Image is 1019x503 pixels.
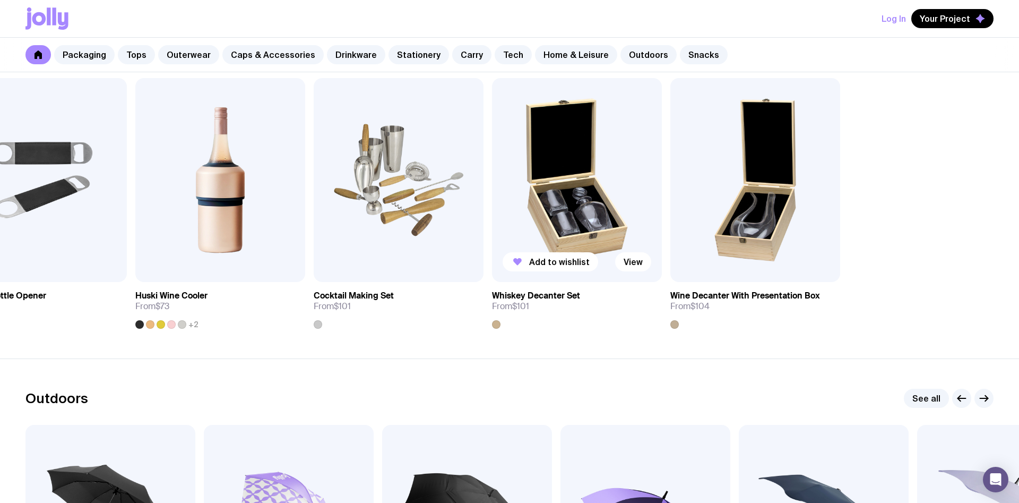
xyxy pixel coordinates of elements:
a: View [615,252,651,271]
span: From [314,301,351,312]
span: From [492,301,529,312]
span: $101 [334,301,351,312]
a: Tech [495,45,532,64]
a: Cocktail Making SetFrom$101 [314,282,483,329]
span: Your Project [920,13,970,24]
span: $73 [156,301,169,312]
a: Drinkware [327,45,385,64]
a: Huski Wine CoolerFrom$73+2 [135,282,305,329]
span: Add to wishlist [529,257,590,267]
a: Carry [452,45,491,64]
div: Open Intercom Messenger [983,467,1008,492]
a: Outdoors [620,45,677,64]
a: Caps & Accessories [222,45,324,64]
span: $104 [690,301,710,312]
a: See all [904,389,949,408]
span: $101 [512,301,529,312]
span: From [135,301,169,312]
a: Outerwear [158,45,219,64]
button: Add to wishlist [503,252,598,271]
button: Log In [882,9,906,28]
a: Stationery [388,45,449,64]
a: Whiskey Decanter SetFrom$101 [492,282,662,329]
a: Wine Decanter With Presentation BoxFrom$104 [670,282,840,329]
a: Home & Leisure [535,45,617,64]
h3: Cocktail Making Set [314,291,394,301]
span: From [670,301,710,312]
h3: Wine Decanter With Presentation Box [670,291,820,301]
a: Tops [118,45,155,64]
a: Packaging [54,45,115,64]
span: +2 [188,320,198,329]
a: Snacks [680,45,728,64]
h3: Whiskey Decanter Set [492,291,580,301]
h2: Outdoors [25,390,88,406]
button: Your Project [911,9,994,28]
h3: Huski Wine Cooler [135,291,208,301]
